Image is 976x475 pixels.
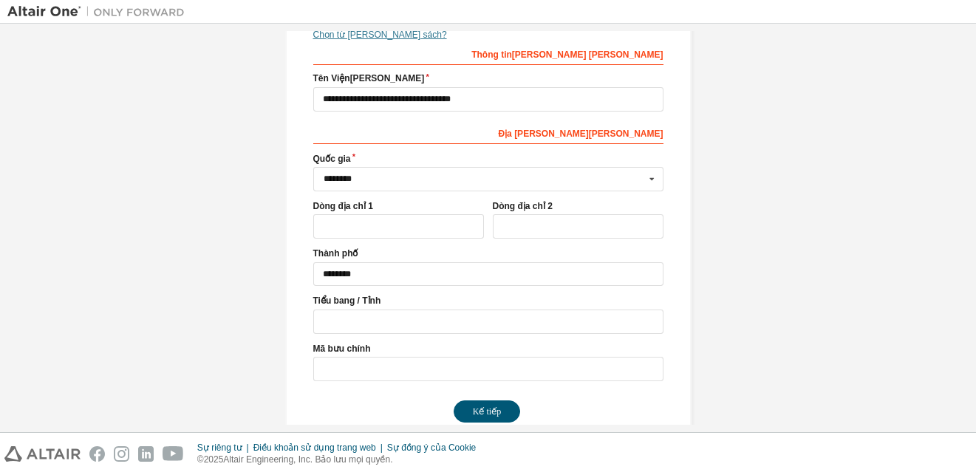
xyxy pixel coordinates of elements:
font: Địa [PERSON_NAME] [498,129,588,139]
font: Điều khoản sử dụng trang web [253,442,376,453]
img: facebook.svg [89,446,105,462]
font: Dòng địa chỉ 2 [493,201,553,211]
img: instagram.svg [114,446,129,462]
img: linkedin.svg [138,446,154,462]
font: Sự riêng tư [197,442,242,453]
font: Quốc gia [313,154,351,164]
button: Kế tiếp [454,400,520,423]
font: Kế tiếp [473,406,501,417]
font: Tiểu bang / Tỉnh [313,295,381,306]
font: Altair Engineering, Inc. Bảo lưu mọi quyền. [223,454,392,465]
font: Tên Viện [313,73,350,83]
font: 2025 [204,454,224,465]
font: [PERSON_NAME] [589,129,663,139]
font: © [197,454,204,465]
font: Mã bưu chính [313,344,371,354]
img: altair_logo.svg [4,446,81,462]
font: Sự đồng ý của Cookie [387,442,476,453]
font: Chọn từ [PERSON_NAME] sách? [313,30,447,40]
img: youtube.svg [163,446,184,462]
img: Altair One [7,4,192,19]
font: Thành phố [313,248,358,259]
font: [PERSON_NAME] [350,73,425,83]
font: [PERSON_NAME] [PERSON_NAME] [512,49,663,60]
font: Dòng địa chỉ 1 [313,201,373,211]
font: Thông tin [471,49,512,60]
